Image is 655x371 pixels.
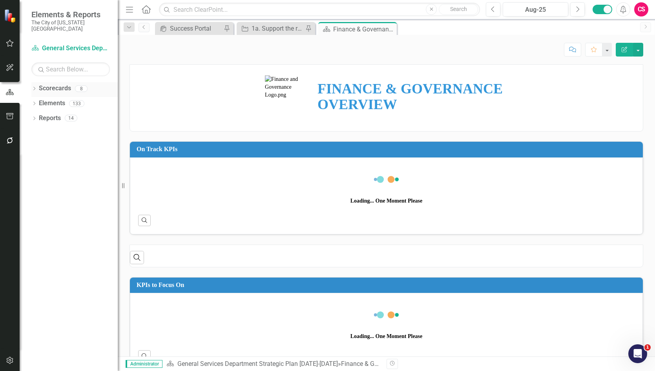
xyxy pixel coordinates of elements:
img: Finance and Governance Logo.png [265,75,310,121]
button: Aug-25 [503,2,568,16]
a: Elements [39,99,65,108]
input: Search Below... [31,62,110,76]
iframe: Intercom live chat [628,344,647,363]
h3: On Track KPIs [137,146,639,153]
a: Success Portal [157,24,222,33]
div: Success Portal [170,24,222,33]
span: Search [450,6,467,12]
span: Elements & Reports [31,10,110,19]
small: The City of [US_STATE][GEOGRAPHIC_DATA] [31,19,110,32]
input: Search ClearPoint... [159,3,480,16]
a: 1a. Support the replacement of the City’s Enterprise Resource Planning (ERP) System. (CWBP-Financ... [239,24,303,33]
a: Reports [39,114,61,123]
div: » [166,360,381,369]
a: General Services Department Strategic Plan [DATE]-[DATE] [31,44,110,53]
strong: FINANCE & GOVERNANCE OVERVIEW [317,81,503,112]
div: 1a. Support the replacement of the City’s Enterprise Resource Planning (ERP) System. (CWBP-Financ... [252,24,303,33]
a: Scorecards [39,84,71,93]
button: Search [439,4,478,15]
div: 14 [65,115,77,122]
span: 1 [644,344,651,351]
div: Finance & Governance [333,24,395,34]
h3: KPIs to Focus On [137,281,639,289]
div: Aug-25 [505,5,566,15]
a: General Services Department Strategic Plan [DATE]-[DATE] [177,360,338,367]
div: 133 [69,100,84,107]
img: ClearPoint Strategy [3,8,18,23]
div: Loading... One Moment Please [350,197,423,205]
div: Loading... One Moment Please [350,333,423,340]
span: Administrator [126,360,162,368]
div: Finance & Governance [341,360,403,367]
button: CS [634,2,648,16]
div: 8 [75,85,88,92]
